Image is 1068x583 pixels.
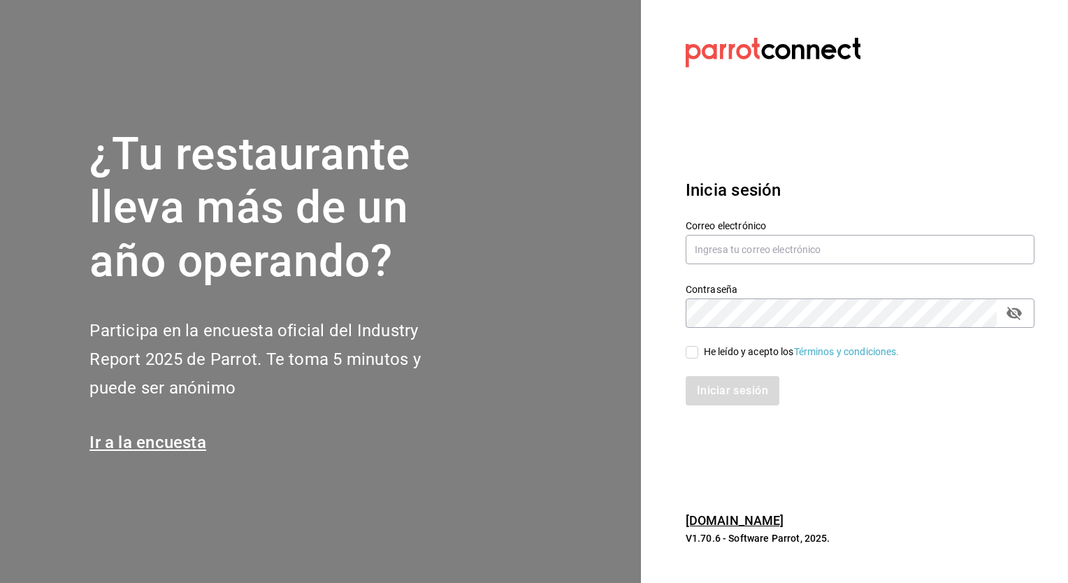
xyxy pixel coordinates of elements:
[89,128,467,289] h1: ¿Tu restaurante lleva más de un año operando?
[686,178,1034,203] h3: Inicia sesión
[89,317,467,402] h2: Participa en la encuesta oficial del Industry Report 2025 de Parrot. Te toma 5 minutos y puede se...
[686,513,784,528] a: [DOMAIN_NAME]
[686,284,1034,294] label: Contraseña
[794,346,900,357] a: Términos y condiciones.
[1002,301,1026,325] button: Campo de contraseña
[686,531,1034,545] p: V1.70.6 - Software Parrot, 2025.
[686,235,1034,264] input: Ingresa tu correo electrónico
[704,345,900,359] div: He leído y acepto los
[89,433,206,452] a: Ir a la encuesta
[686,220,1034,230] label: Correo electrónico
